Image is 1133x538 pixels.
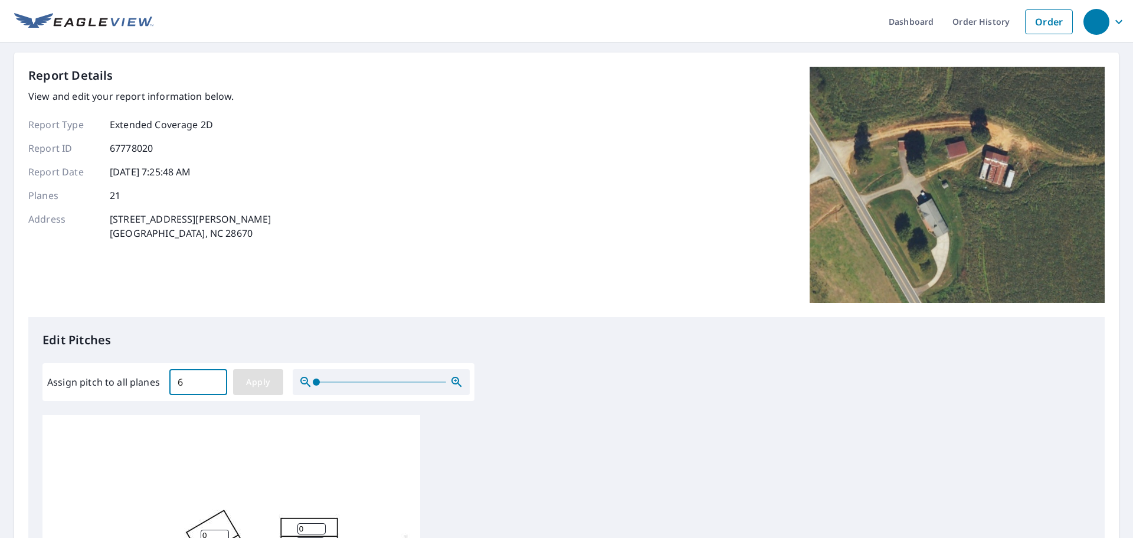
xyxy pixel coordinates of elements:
[14,13,153,31] img: EV Logo
[1025,9,1073,34] a: Order
[110,165,191,179] p: [DATE] 7:25:48 AM
[810,67,1105,303] img: Top image
[47,375,160,389] label: Assign pitch to all planes
[42,331,1091,349] p: Edit Pitches
[169,366,227,399] input: 00.0
[110,212,271,240] p: [STREET_ADDRESS][PERSON_NAME] [GEOGRAPHIC_DATA], NC 28670
[28,67,113,84] p: Report Details
[28,188,99,203] p: Planes
[28,165,99,179] p: Report Date
[233,369,283,395] button: Apply
[110,141,153,155] p: 67778020
[28,141,99,155] p: Report ID
[28,89,271,103] p: View and edit your report information below.
[110,188,120,203] p: 21
[28,212,99,240] p: Address
[243,375,274,390] span: Apply
[28,118,99,132] p: Report Type
[110,118,213,132] p: Extended Coverage 2D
